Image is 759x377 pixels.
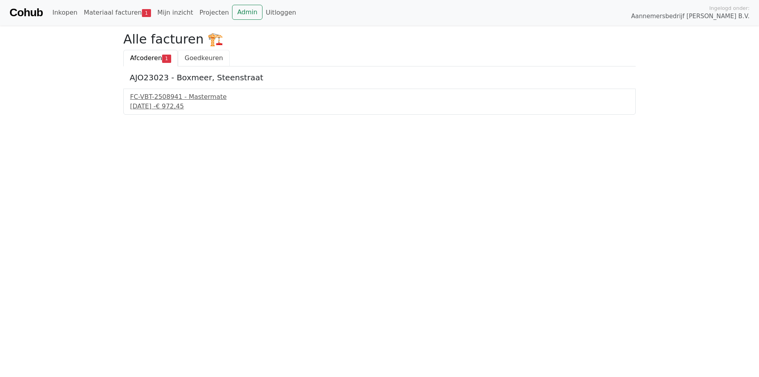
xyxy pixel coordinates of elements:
[185,54,223,62] span: Goedkeuren
[130,54,162,62] span: Afcoderen
[178,50,230,66] a: Goedkeuren
[130,92,629,102] div: FC-VBT-2508941 - Mastermate
[142,9,151,17] span: 1
[162,55,171,63] span: 1
[123,32,636,47] h2: Alle facturen 🏗️
[9,3,43,22] a: Cohub
[130,92,629,111] a: FC-VBT-2508941 - Mastermate[DATE] -€ 972,45
[154,5,196,21] a: Mijn inzicht
[81,5,154,21] a: Materiaal facturen1
[123,50,178,66] a: Afcoderen1
[156,102,184,110] span: € 972,45
[709,4,750,12] span: Ingelogd onder:
[262,5,299,21] a: Uitloggen
[130,73,629,82] h5: AJO23023 - Boxmeer, Steenstraat
[196,5,232,21] a: Projecten
[631,12,750,21] span: Aannemersbedrijf [PERSON_NAME] B.V.
[232,5,262,20] a: Admin
[49,5,80,21] a: Inkopen
[130,102,629,111] div: [DATE] -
